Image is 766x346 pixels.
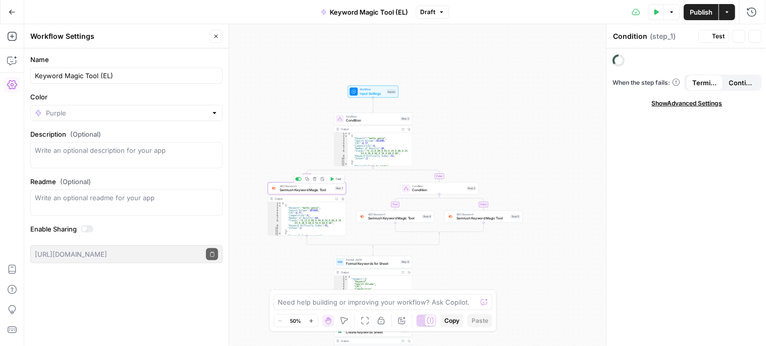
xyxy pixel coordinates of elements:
[334,135,348,138] div: 2
[334,165,348,168] div: 13
[334,133,348,135] div: 1
[395,223,440,235] g: Edge from step_4 to step_3-conditional-end
[328,176,344,183] button: Test
[346,261,398,266] span: Format Keywords for Sheet
[268,227,282,230] div: 10
[472,316,488,325] span: Paste
[30,224,223,234] label: Enable Sharing
[440,223,484,235] g: Edge from step_5 to step_3-conditional-end
[373,246,374,256] g: Edge from step_2-conditional-end to step_6
[360,91,385,96] span: Input Settings
[334,256,413,310] div: Format JSONFormat Keywords for SheetStep 6Output{ "headers":[ "Keyword", "Search Volume", "CPC", ...
[280,188,333,193] span: Semrush Keyword Magic Tool
[268,233,282,235] div: 12
[712,32,725,41] span: Test
[315,4,414,20] button: Keyword Magic Tool (EL)
[307,236,373,248] g: Edge from step_1 to step_2-conditional-end
[373,98,374,112] g: Edge from start to step_2
[368,212,421,216] span: SEO Research
[440,314,464,327] button: Copy
[334,283,348,286] div: 4
[334,278,348,281] div: 2
[445,211,523,223] div: SEO ResearchSemrush Keyword Magic ToolStep 5
[334,281,348,283] div: 3
[30,31,207,41] div: Workflow Settings
[387,89,396,94] div: Inputs
[334,143,348,145] div: 5
[423,214,433,219] div: Step 4
[456,216,509,221] span: Semrush Keyword Magic Tool
[30,54,223,65] label: Name
[334,155,348,158] div: 9
[290,317,301,325] span: 50%
[268,225,282,227] div: 9
[334,163,348,165] div: 12
[334,276,348,278] div: 1
[360,87,385,91] span: Workflow
[511,214,521,219] div: Step 5
[346,114,398,119] span: Condition
[271,186,276,191] img: 8a3tdog8tf0qdwwcclgyu02y995m
[280,184,333,188] span: SEO Research
[341,127,398,131] div: Output
[335,186,344,191] div: Step 1
[413,184,465,188] span: Condition
[279,202,282,205] span: Toggle code folding, rows 1 through 1002
[330,7,408,17] span: Keyword Magic Tool (EL)
[346,258,398,262] span: Format JSON
[268,210,282,212] div: 4
[345,278,348,281] span: Toggle code folding, rows 2 through 10
[373,166,440,182] g: Edge from step_2 to step_3
[334,289,348,291] div: 6
[336,177,342,182] span: Test
[30,92,223,102] label: Color
[334,160,348,163] div: 11
[268,183,346,236] div: SEO ResearchSemrush Keyword Magic ToolStep 1TestOutput[ { "Keyword":"maths genie", "Search Volume...
[345,276,348,278] span: Toggle code folding, rows 1 through 1013
[46,108,207,118] input: Purple
[693,78,718,88] span: Terminate Workflow
[356,211,435,223] div: SEO ResearchSemrush Keyword Magic ToolStep 4
[70,129,101,139] span: (Optional)
[334,145,348,148] div: 6
[337,328,342,333] img: Group%201%201.png
[268,212,282,215] div: 5
[456,212,509,216] span: SEO Research
[268,217,282,220] div: 7
[345,163,348,165] span: Toggle code folding, rows 12 through 21
[368,216,421,221] span: Semrush Keyword Magic Tool
[373,233,439,248] g: Edge from step_3-conditional-end to step_2-conditional-end
[448,214,453,219] img: 8a3tdog8tf0qdwwcclgyu02y995m
[268,215,282,217] div: 6
[650,31,676,41] span: ( step_1 )
[468,314,492,327] button: Paste
[275,197,332,201] div: Output
[346,330,398,335] span: Create Keywords Sheet
[334,113,413,166] div: ConditionConditionStep 2Output[ { "Keyword":"maths genie", "Search Volume":301000, "CPC":0.77, "C...
[440,195,485,210] g: Edge from step_3 to step_5
[360,214,365,219] img: 8a3tdog8tf0qdwwcclgyu02y995m
[614,31,648,41] textarea: Condition
[613,78,681,87] span: When the step fails:
[690,7,713,17] span: Publish
[652,99,723,108] span: Show Advanced Settings
[684,4,719,20] button: Publish
[30,177,223,187] label: Readme
[416,6,449,19] button: Draft
[395,195,440,210] g: Edge from step_3 to step_4
[400,117,410,121] div: Step 2
[279,233,282,235] span: Toggle code folding, rows 12 through 21
[334,140,348,143] div: 4
[268,207,282,210] div: 3
[421,8,436,17] span: Draft
[699,30,730,43] button: Test
[268,230,282,233] div: 11
[334,138,348,140] div: 3
[268,202,282,205] div: 1
[345,133,348,135] span: Toggle code folding, rows 1 through 1002
[334,148,348,150] div: 7
[268,235,282,238] div: 13
[346,118,398,123] span: Condition
[334,158,348,160] div: 10
[268,205,282,207] div: 2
